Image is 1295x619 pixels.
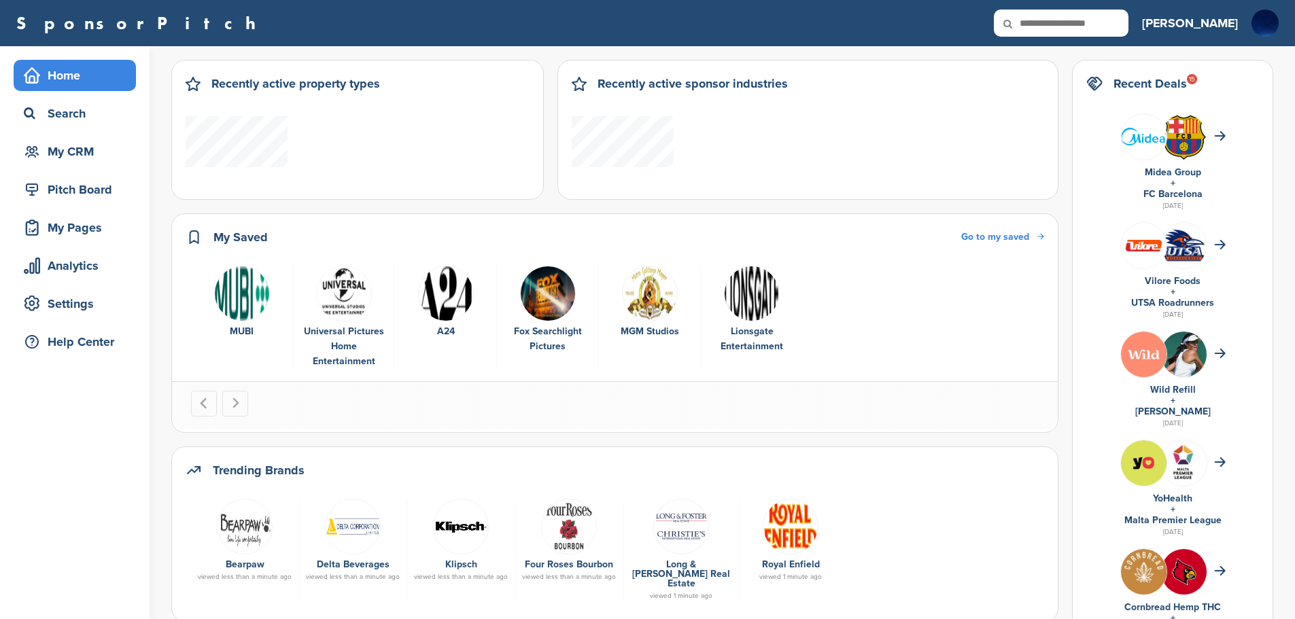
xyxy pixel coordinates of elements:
[1143,188,1203,200] a: FC Barcelona
[1161,227,1207,264] img: Open uri20141112 64162 1eu47ya?1415809040
[1121,332,1167,377] img: Xmy2hx9i 400x400
[20,215,136,240] div: My Pages
[1121,223,1167,268] img: Group 246
[497,266,599,369] div: 4 of 6
[395,266,497,369] div: 3 of 6
[213,461,305,480] h2: Trending Brands
[226,559,264,570] a: Bearpaw
[402,266,489,339] a: 200px a24 logo.svg A24
[14,174,136,205] a: Pitch Board
[1135,406,1211,417] a: [PERSON_NAME]
[316,266,372,321] img: Universal studios home entertainment 2012 logo
[724,266,780,321] img: Data
[1086,308,1259,321] div: [DATE]
[504,266,591,354] a: Open uri20141112 50798 ykkl5f Fox Searchlight Pictures
[16,14,264,32] a: SponsorPitch
[632,559,730,589] a: Long & [PERSON_NAME] Real Estate
[1171,395,1175,406] a: +
[1121,128,1167,145] img: 200px midea.svg
[191,266,293,369] div: 1 of 6
[418,266,474,321] img: 200px a24 logo.svg
[1161,549,1207,595] img: Ophy wkc 400x400
[222,391,248,417] button: Next slide
[20,139,136,164] div: My CRM
[525,559,613,570] a: Four Roses Bourbon
[14,212,136,243] a: My Pages
[1187,74,1197,84] div: 15
[433,499,489,554] img: Data
[198,499,292,553] a: Screen shot 2017 11 02 at 9.52.48 am
[1124,514,1222,526] a: Malta Premier League
[961,231,1029,243] span: Go to my saved
[14,60,136,91] a: Home
[211,74,380,93] h2: Recently active property types
[1086,200,1259,212] div: [DATE]
[402,324,489,339] div: A24
[622,266,678,321] img: Mgm logo
[1161,114,1207,160] img: Open uri20141112 64162 1yeofb6?1415809477
[522,573,616,580] div: viewed less than a minute ago
[598,74,788,93] h2: Recently active sponsor industries
[708,324,796,354] div: Lionsgate Entertainment
[20,253,136,278] div: Analytics
[414,573,508,580] div: viewed less than a minute ago
[14,98,136,129] a: Search
[1171,177,1175,189] a: +
[325,499,381,554] img: Data
[20,63,136,88] div: Home
[1124,601,1221,613] a: Cornbread Hemp THC
[1145,275,1201,287] a: Vilore Foods
[1113,74,1187,93] h2: Recent Deals
[191,391,217,417] button: Go to last slide
[306,499,400,553] a: Data
[630,499,732,553] a: petetzz 400x400
[961,230,1044,245] a: Go to my saved
[599,266,701,369] div: 5 of 6
[1086,417,1259,429] div: [DATE]
[300,324,387,369] div: Universal Pictures Home Entertainment
[630,593,732,599] div: viewed 1 minute ago
[14,326,136,357] a: Help Center
[213,228,268,247] h2: My Saved
[1150,384,1196,395] a: Wild Refill
[14,250,136,281] a: Analytics
[1153,493,1192,504] a: YoHealth
[414,499,508,553] a: Data
[1086,526,1259,538] div: [DATE]
[20,101,136,126] div: Search
[1121,440,1167,486] img: 525644331 17898828333253369 2166898335964047711 n
[20,330,136,354] div: Help Center
[1142,14,1238,33] h3: [PERSON_NAME]
[20,177,136,202] div: Pitch Board
[445,559,477,570] a: Klipsch
[520,266,576,321] img: Open uri20141112 50798 ykkl5f
[606,266,693,339] a: Mgm logo MGM Studios
[1145,166,1201,178] a: Midea Group
[701,266,803,369] div: 6 of 6
[1171,286,1175,298] a: +
[217,499,273,554] img: Screen shot 2017 11 02 at 9.52.48 am
[14,136,136,167] a: My CRM
[1161,440,1207,486] img: Group 244
[1142,8,1238,38] a: [PERSON_NAME]
[1171,503,1175,515] a: +
[300,266,387,369] a: Universal studios home entertainment 2012 logo Universal Pictures Home Entertainment
[746,573,835,580] div: viewed 1 minute ago
[541,499,597,554] img: Data
[214,266,270,321] img: 250px mubi logo.svg
[198,266,286,339] a: 250px mubi logo.svg MUBI
[198,573,292,580] div: viewed less than a minute ago
[317,559,390,570] a: Delta Beverages
[763,499,818,554] img: Re logo
[293,266,395,369] div: 2 of 6
[522,499,616,553] a: Data
[198,324,286,339] div: MUBI
[14,288,136,319] a: Settings
[504,324,591,354] div: Fox Searchlight Pictures
[708,266,796,354] a: Data Lionsgate Entertainment
[306,573,400,580] div: viewed less than a minute ago
[746,499,835,553] a: Re logo
[1131,297,1214,308] a: UTSA Roadrunners
[653,499,709,554] img: petetzz 400x400
[1121,549,1167,595] img: 6eae1oa 400x400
